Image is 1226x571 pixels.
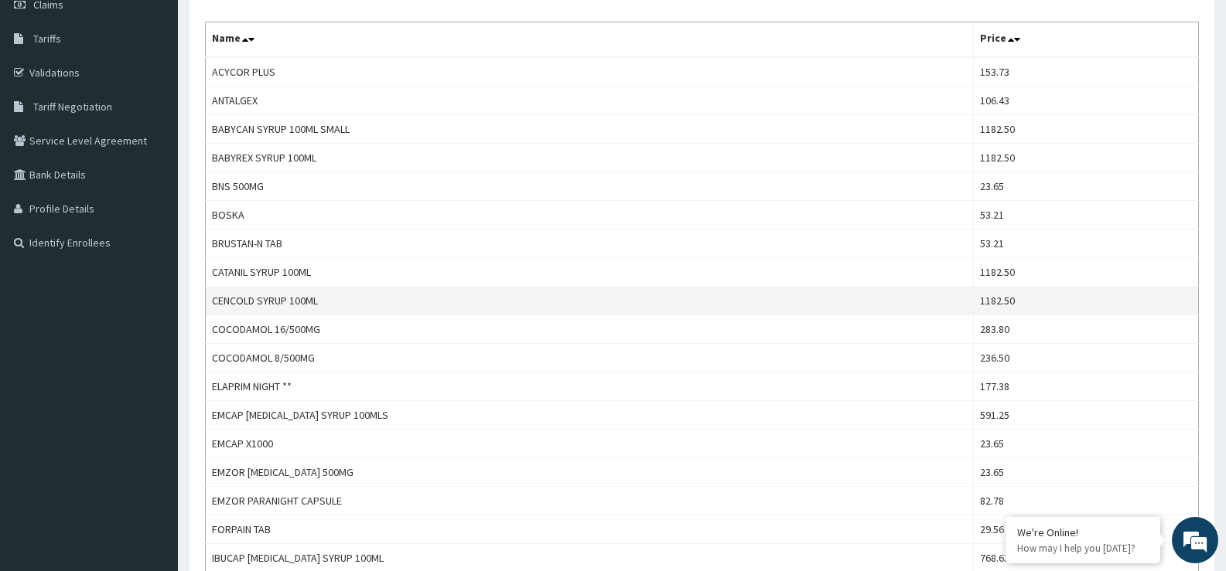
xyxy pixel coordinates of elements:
td: 283.80 [973,315,1198,344]
td: 82.78 [973,487,1198,515]
th: Name [206,22,974,58]
td: 1182.50 [973,115,1198,144]
div: Chat with us now [80,87,260,107]
td: ELAPRIM NIGHT ** [206,372,974,401]
td: EMCAP X1000 [206,430,974,458]
td: CATANIL SYRUP 100ML [206,258,974,287]
th: Price [973,22,1198,58]
div: Minimize live chat window [254,8,291,45]
td: BABYCAN SYRUP 100ML SMALL [206,115,974,144]
td: ANTALGEX [206,87,974,115]
p: How may I help you today? [1017,542,1149,555]
span: Tariffs [33,32,61,46]
td: 53.21 [973,201,1198,229]
td: 591.25 [973,401,1198,430]
td: 236.50 [973,344,1198,372]
span: Tariff Negotiation [33,100,112,114]
td: EMCAP [MEDICAL_DATA] SYRUP 100MLS [206,401,974,430]
td: 53.21 [973,229,1198,258]
td: BABYREX SYRUP 100ML [206,144,974,172]
td: 29.56 [973,515,1198,544]
td: 23.65 [973,172,1198,201]
td: 106.43 [973,87,1198,115]
td: 1182.50 [973,258,1198,287]
td: COCODAMOL 16/500MG [206,315,974,344]
textarea: Type your message and hit 'Enter' [8,395,295,449]
td: BRUSTAN-N TAB [206,229,974,258]
span: We're online! [90,181,213,337]
td: 1182.50 [973,144,1198,172]
td: BOSKA [206,201,974,229]
td: FORPAIN TAB [206,515,974,544]
td: CENCOLD SYRUP 100ML [206,287,974,315]
td: ACYCOR PLUS [206,57,974,87]
td: 177.38 [973,372,1198,401]
td: 23.65 [973,430,1198,458]
div: We're Online! [1017,525,1149,539]
td: 23.65 [973,458,1198,487]
td: EMZOR [MEDICAL_DATA] 500MG [206,458,974,487]
img: d_794563401_company_1708531726252_794563401 [29,77,63,116]
td: COCODAMOL 8/500MG [206,344,974,372]
td: EMZOR PARANIGHT CAPSULE [206,487,974,515]
td: BNS 500MG [206,172,974,201]
td: 1182.50 [973,287,1198,315]
td: 153.73 [973,57,1198,87]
